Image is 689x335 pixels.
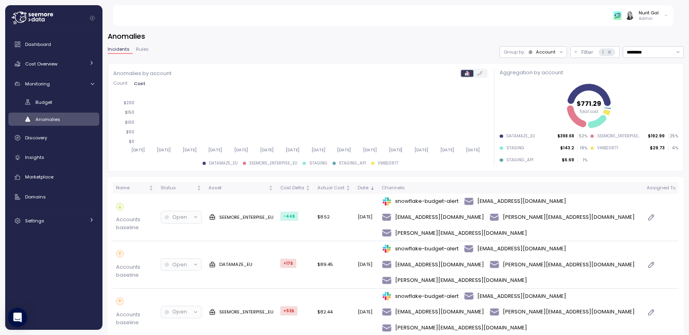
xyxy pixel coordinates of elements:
[8,130,99,146] a: Discovery
[378,161,398,166] div: VMB20877
[277,182,314,194] th: Cost DeltaNot sorted
[183,147,197,153] tspan: [DATE]
[8,95,99,109] a: Budget
[205,182,277,194] th: AssetNot sorted
[172,261,187,269] p: Open
[506,157,533,163] div: STAGING_API
[602,48,604,56] p: 1
[477,245,566,253] p: [EMAIL_ADDRESS][DOMAIN_NAME]
[219,309,274,315] p: SEEMORE_ENTERPISE_EU
[338,147,352,153] tspan: [DATE]
[578,145,587,151] p: 19 %
[35,99,52,105] span: Budget
[124,100,134,105] tspan: $200
[354,182,378,194] th: DateSorted descending
[415,147,429,153] tspan: [DATE]
[314,194,354,241] td: $8.52
[25,61,57,67] span: Cost Overview
[669,145,678,151] p: 4 %
[260,147,274,153] tspan: [DATE]
[314,241,354,289] td: $89.45
[477,292,566,300] p: [EMAIL_ADDRESS][DOMAIN_NAME]
[209,161,238,166] div: DATAMAZE_EU
[219,261,252,268] p: DATAMAZE_EU
[581,48,593,56] p: Filter
[578,157,587,163] p: 1 %
[280,306,297,315] div: +53 $
[309,161,327,166] div: STAGING
[157,147,171,153] tspan: [DATE]
[108,31,684,41] h3: Anomalies
[597,145,618,151] div: VMB20877
[577,99,601,108] tspan: $771.29
[249,161,297,166] div: SEEMORE_ENTERPISE_EU
[557,133,574,139] p: $398.68
[370,185,375,191] div: Sorted descending
[395,245,459,253] p: snowflake-budget-alert
[126,129,134,135] tspan: $50
[503,308,635,316] p: [PERSON_NAME][EMAIL_ADDRESS][DOMAIN_NAME]
[116,216,154,232] p: Accounts baseline
[354,241,378,289] td: [DATE]
[131,147,145,153] tspan: [DATE]
[161,211,202,223] button: Open
[613,11,622,20] img: 65f98ecb31a39d60f1f315eb.PNG
[8,308,27,327] div: Open Intercom Messenger
[639,10,659,16] div: Nurit Gal
[345,185,351,191] div: Not sorted
[113,81,128,85] span: Count
[129,139,134,144] tspan: $0
[536,49,555,55] div: Account
[339,161,366,166] div: STAGING_API
[280,212,298,221] div: -44 $
[25,194,46,200] span: Domains
[578,133,587,139] p: 52 %
[625,11,634,20] img: ACg8ocIVugc3DtI--ID6pffOeA5XcvoqExjdOmyrlhjOptQpqjom7zQ=s96-c
[8,213,99,229] a: Settings
[25,41,51,48] span: Dashboard
[125,119,134,125] tspan: $100
[136,47,149,52] span: Rules
[669,133,678,139] p: 25 %
[503,213,635,221] p: [PERSON_NAME][EMAIL_ADDRESS][DOMAIN_NAME]
[172,213,187,221] p: Open
[8,76,99,92] a: Monitoring
[8,149,99,165] a: Insights
[395,261,484,269] p: [EMAIL_ADDRESS][DOMAIN_NAME]
[286,147,300,153] tspan: [DATE]
[113,69,171,77] p: Anomalies by account
[219,214,274,220] p: SEEMORE_ENTERPISE_EU
[87,15,97,21] button: Collapse navigation
[504,49,525,55] p: Group by:
[395,276,527,284] p: [PERSON_NAME][EMAIL_ADDRESS][DOMAIN_NAME]
[503,261,635,269] p: [PERSON_NAME][EMAIL_ADDRESS][DOMAIN_NAME]
[395,213,484,221] p: [EMAIL_ADDRESS][DOMAIN_NAME]
[317,184,344,192] div: Actual Cost
[116,311,154,327] p: Accounts baseline
[172,308,187,316] p: Open
[390,147,404,153] tspan: [DATE]
[108,47,130,52] span: Incidents
[650,145,665,151] p: $29.73
[305,185,311,191] div: Not sorted
[8,36,99,52] a: Dashboard
[395,229,527,237] p: [PERSON_NAME][EMAIL_ADDRESS][DOMAIN_NAME]
[467,147,481,153] tspan: [DATE]
[234,147,248,153] tspan: [DATE]
[364,147,378,153] tspan: [DATE]
[314,182,354,194] th: Actual CostNot sorted
[25,174,53,180] span: Marketplace
[354,194,378,241] td: [DATE]
[280,259,296,268] div: +17 $
[597,133,643,139] div: SEEMORE_ENTERPISE_EU
[639,16,659,22] p: Admin
[148,185,154,191] div: Not sorted
[506,133,535,139] div: DATAMAZE_EU
[8,113,99,126] a: Anomalies
[116,184,148,192] div: Name
[161,184,195,192] div: Status
[157,182,205,194] th: StatusNot sorted
[8,189,99,205] a: Domains
[268,185,274,191] div: Not sorted
[579,109,598,115] tspan: Total cost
